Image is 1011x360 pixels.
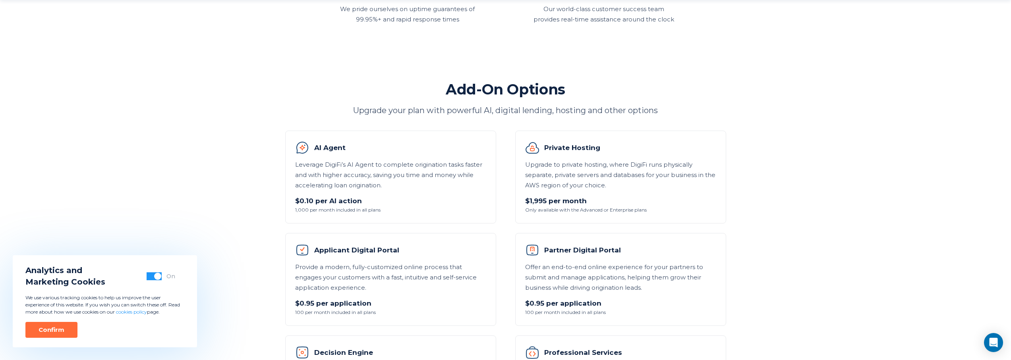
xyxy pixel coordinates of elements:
p: We use various tracking cookies to help us improve the user experience of this website. If you wi... [25,294,184,316]
span: 100 per month included in all plans [525,309,716,316]
h3: Applicant Digital Portal [295,243,486,257]
div: Confirm [39,326,64,334]
div: Open Intercom Messenger [984,333,1003,352]
h3: Partner Digital Portal [525,243,716,257]
p: Offer an end-to-end online experience for your partners to submit and manage applications, helpin... [525,262,716,293]
p: Upgrade to private hosting, where DigiFi runs physically separate, private servers and databases ... [525,160,716,191]
p: Leverage DigiFi’s AI Agent to complete origination tasks faster and with higher accuracy, saving ... [295,160,486,191]
h2: Add-On Options [285,80,726,98]
h3: Decision Engine [295,345,486,360]
div: On [166,272,175,280]
p: $0.95 per application [295,298,486,309]
p: $1,995 per month [525,195,716,206]
span: 100 per month included in all plans [295,309,486,316]
button: Confirm [25,322,77,338]
h3: Professional Services [525,345,716,360]
span: Marketing Cookies [25,276,105,288]
h3: AI Agent [295,141,486,155]
p: Upgrade your plan with powerful AI, digital lending, hosting and other options [285,105,726,116]
a: cookies policy [116,309,147,315]
p: $0.10 per AI action [295,195,486,206]
p: $0.95 per application [525,298,716,309]
span: Only available with the Advanced or Enterprise plans [525,206,716,214]
h3: Private Hosting [525,141,716,155]
p: Provide a modern, fully-customized online process that engages your customers with a fast, intuit... [295,262,486,293]
p: We pride ourselves on uptime guarantees of 99.95%+ and rapid response times [337,4,478,25]
p: Our world-class customer success team provides real-time assistance around the clock [534,4,674,25]
span: Analytics and [25,265,105,276]
span: 1,000 per month included in all plans [295,206,486,214]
